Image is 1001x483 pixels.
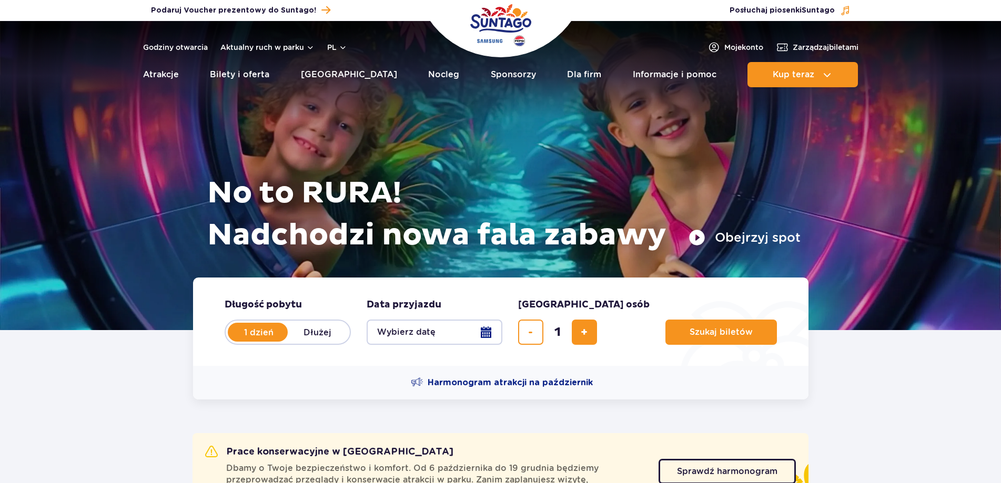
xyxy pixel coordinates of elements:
span: Zarządzaj biletami [793,42,858,53]
a: Podaruj Voucher prezentowy do Suntago! [151,3,330,17]
a: [GEOGRAPHIC_DATA] [301,62,397,87]
a: Godziny otwarcia [143,42,208,53]
span: Długość pobytu [225,299,302,311]
button: dodaj bilet [572,320,597,345]
span: Podaruj Voucher prezentowy do Suntago! [151,5,316,16]
button: Posłuchaj piosenkiSuntago [730,5,851,16]
span: Moje konto [724,42,763,53]
a: Mojekonto [707,41,763,54]
span: [GEOGRAPHIC_DATA] osób [518,299,650,311]
button: Kup teraz [747,62,858,87]
a: Nocleg [428,62,459,87]
button: usuń bilet [518,320,543,345]
span: Data przyjazdu [367,299,441,311]
span: Sprawdź harmonogram [677,467,777,476]
h1: No to RURA! Nadchodzi nowa fala zabawy [207,172,801,256]
a: Sponsorzy [491,62,536,87]
button: Aktualny ruch w parku [220,43,315,52]
a: Zarządzajbiletami [776,41,858,54]
a: Bilety i oferta [210,62,269,87]
button: Obejrzyj spot [689,229,801,246]
span: Suntago [802,7,835,14]
span: Kup teraz [773,70,814,79]
a: Harmonogram atrakcji na październik [411,376,593,389]
span: Harmonogram atrakcji na październik [428,377,593,388]
input: liczba biletów [545,320,570,345]
a: Atrakcje [143,62,179,87]
button: Wybierz datę [367,320,502,345]
span: Posłuchaj piosenki [730,5,835,16]
button: pl [327,42,347,53]
label: Dłużej [288,321,348,343]
a: Dla firm [567,62,601,87]
form: Planowanie wizyty w Park of Poland [193,278,808,366]
label: 1 dzień [229,321,289,343]
span: Szukaj biletów [690,327,753,337]
h2: Prace konserwacyjne w [GEOGRAPHIC_DATA] [205,446,453,458]
button: Szukaj biletów [665,320,777,345]
a: Informacje i pomoc [633,62,716,87]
